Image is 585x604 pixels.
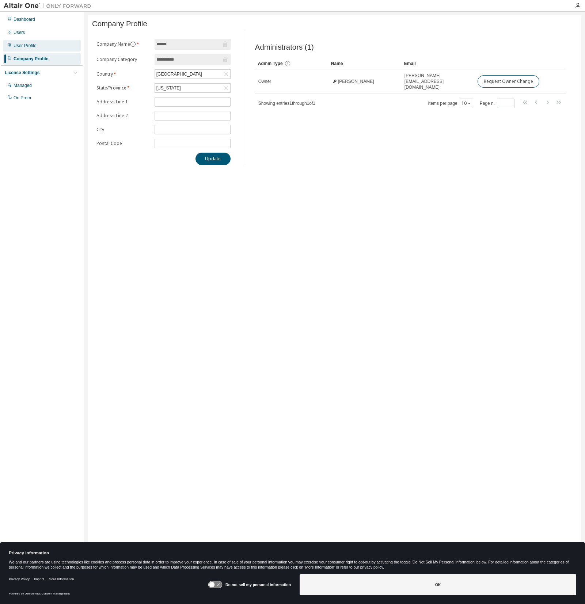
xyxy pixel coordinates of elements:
[96,85,150,91] label: State/Province
[96,71,150,77] label: Country
[96,99,150,105] label: Address Line 1
[404,73,471,90] span: [PERSON_NAME][EMAIL_ADDRESS][DOMAIN_NAME]
[155,70,203,78] div: [GEOGRAPHIC_DATA]
[14,30,25,35] div: Users
[92,20,147,28] span: Company Profile
[14,83,32,88] div: Managed
[338,79,374,84] span: [PERSON_NAME]
[14,16,35,22] div: Dashboard
[195,153,231,165] button: Update
[404,58,471,69] div: Email
[96,57,150,62] label: Company Category
[480,99,514,108] span: Page n.
[4,2,95,9] img: Altair One
[331,58,398,69] div: Name
[5,70,39,76] div: License Settings
[155,84,230,92] div: [US_STATE]
[96,141,150,146] label: Postal Code
[428,99,473,108] span: Items per page
[155,84,182,92] div: [US_STATE]
[478,75,539,88] button: Request Owner Change
[96,127,150,133] label: City
[96,41,150,47] label: Company Name
[130,41,136,47] button: information
[96,113,150,119] label: Address Line 2
[258,61,283,66] span: Admin Type
[258,101,315,106] span: Showing entries 1 through 1 of 1
[258,79,271,84] span: Owner
[155,70,230,79] div: [GEOGRAPHIC_DATA]
[461,100,471,106] button: 10
[14,95,31,101] div: On Prem
[255,43,314,51] span: Administrators (1)
[14,56,48,62] div: Company Profile
[14,43,37,49] div: User Profile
